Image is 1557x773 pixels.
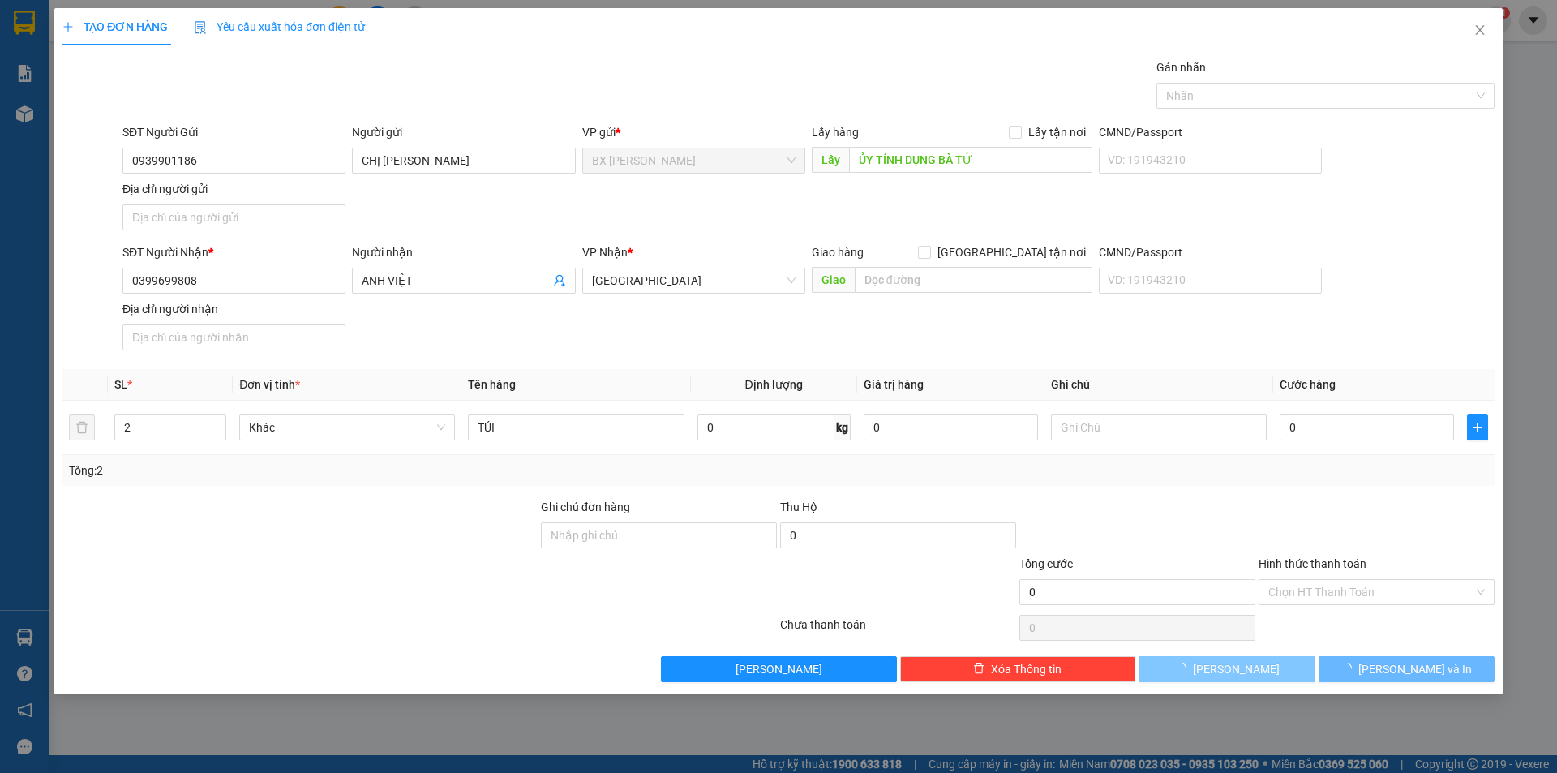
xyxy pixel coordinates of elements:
[1019,557,1073,570] span: Tổng cước
[1156,61,1206,74] label: Gán nhãn
[62,21,74,32] span: plus
[1473,24,1486,37] span: close
[62,20,168,33] span: TẠO ĐƠN HÀNG
[122,204,345,230] input: Địa chỉ của người gửi
[931,243,1092,261] span: [GEOGRAPHIC_DATA] tận nơi
[194,21,207,34] img: icon
[736,660,822,678] span: [PERSON_NAME]
[1340,663,1358,674] span: loading
[864,378,924,391] span: Giá trị hàng
[812,126,859,139] span: Lấy hàng
[122,243,345,261] div: SĐT Người Nhận
[582,246,628,259] span: VP Nhận
[1099,123,1322,141] div: CMND/Passport
[900,656,1136,682] button: deleteXóa Thông tin
[249,415,445,440] span: Khác
[1193,660,1280,678] span: [PERSON_NAME]
[780,500,817,513] span: Thu Hộ
[991,660,1062,678] span: Xóa Thông tin
[239,378,300,391] span: Đơn vị tính
[1358,660,1472,678] span: [PERSON_NAME] và In
[114,378,127,391] span: SL
[69,462,601,479] div: Tổng: 2
[1175,663,1193,674] span: loading
[1022,123,1092,141] span: Lấy tận nơi
[122,180,345,198] div: Địa chỉ người gửi
[122,123,345,141] div: SĐT Người Gửi
[973,663,984,676] span: delete
[122,324,345,350] input: Địa chỉ của người nhận
[834,414,851,440] span: kg
[122,300,345,318] div: Địa chỉ người nhận
[1319,656,1495,682] button: [PERSON_NAME] và In
[352,243,575,261] div: Người nhận
[1457,8,1503,54] button: Close
[553,274,566,287] span: user-add
[745,378,803,391] span: Định lượng
[849,147,1092,173] input: Dọc đường
[855,267,1092,293] input: Dọc đường
[1280,378,1336,391] span: Cước hàng
[541,522,777,548] input: Ghi chú đơn hàng
[1099,243,1322,261] div: CMND/Passport
[194,20,365,33] span: Yêu cầu xuất hóa đơn điện tử
[661,656,897,682] button: [PERSON_NAME]
[1139,656,1315,682] button: [PERSON_NAME]
[468,378,516,391] span: Tên hàng
[812,267,855,293] span: Giao
[1051,414,1267,440] input: Ghi Chú
[1044,369,1273,401] th: Ghi chú
[812,147,849,173] span: Lấy
[582,123,805,141] div: VP gửi
[352,123,575,141] div: Người gửi
[812,246,864,259] span: Giao hàng
[592,268,796,293] span: Sài Gòn
[1259,557,1366,570] label: Hình thức thanh toán
[592,148,796,173] span: BX Cao Lãnh
[778,616,1018,644] div: Chưa thanh toán
[69,414,95,440] button: delete
[1467,414,1488,440] button: plus
[1468,421,1487,434] span: plus
[468,414,684,440] input: VD: Bàn, Ghế
[864,414,1038,440] input: 0
[541,500,630,513] label: Ghi chú đơn hàng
